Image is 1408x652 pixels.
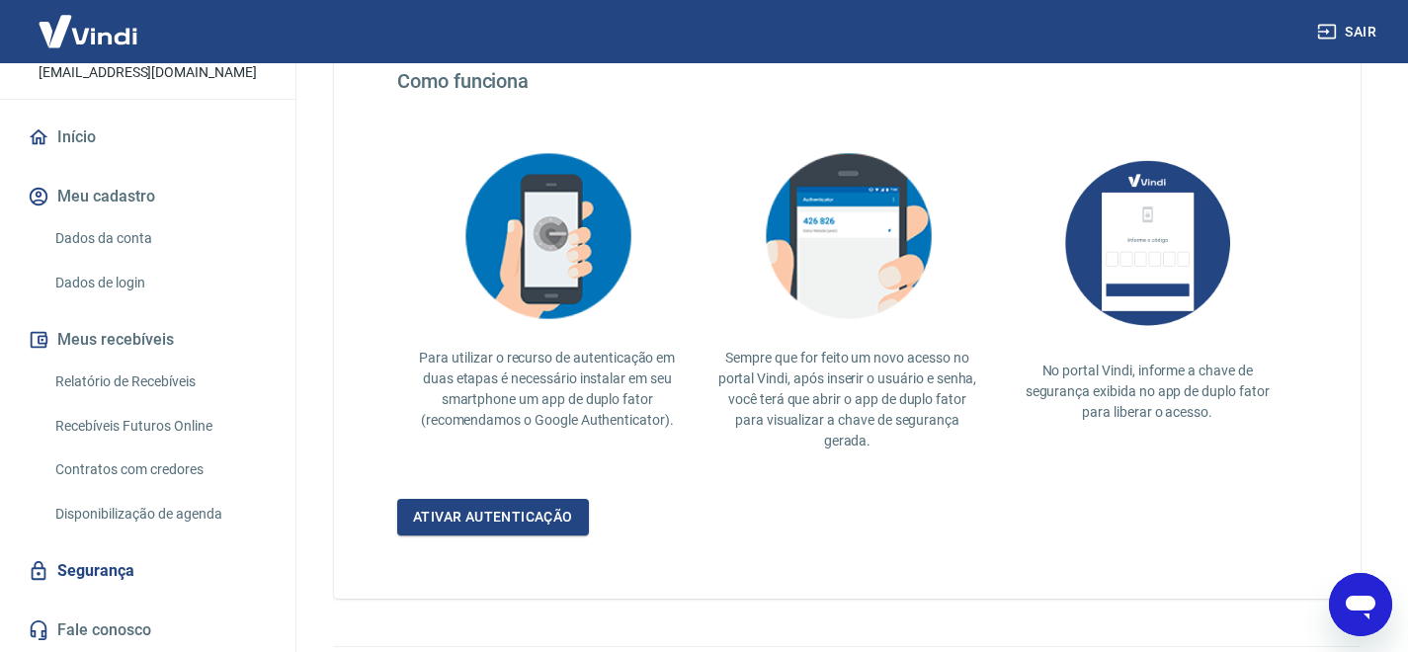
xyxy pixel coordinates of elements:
[1048,140,1246,345] img: AUbNX1O5CQAAAABJRU5ErkJggg==
[24,609,272,652] a: Fale conosco
[47,362,272,402] a: Relatório de Recebíveis
[47,449,272,490] a: Contratos com credores
[1013,361,1282,423] p: No portal Vindi, informe a chave de segurança exibida no app de duplo fator para liberar o acesso.
[24,1,152,61] img: Vindi
[47,218,272,259] a: Dados da conta
[39,62,257,83] p: [EMAIL_ADDRESS][DOMAIN_NAME]
[47,494,272,534] a: Disponibilização de agenda
[397,499,589,535] a: Ativar autenticação
[24,175,272,218] button: Meu cadastro
[413,348,682,431] p: Para utilizar o recurso de autenticação em duas etapas é necessário instalar em seu smartphone um...
[749,140,947,332] img: explication-mfa3.c449ef126faf1c3e3bb9.png
[713,348,982,451] p: Sempre que for feito um novo acesso no portal Vindi, após inserir o usuário e senha, você terá qu...
[1329,573,1392,636] iframe: Botão para abrir a janela de mensagens
[1313,14,1384,50] button: Sair
[47,406,272,447] a: Recebíveis Futuros Online
[24,549,272,593] a: Segurança
[24,116,272,159] a: Início
[449,140,646,332] img: explication-mfa2.908d58f25590a47144d3.png
[397,69,1297,93] h4: Como funciona
[47,263,272,303] a: Dados de login
[24,318,272,362] button: Meus recebíveis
